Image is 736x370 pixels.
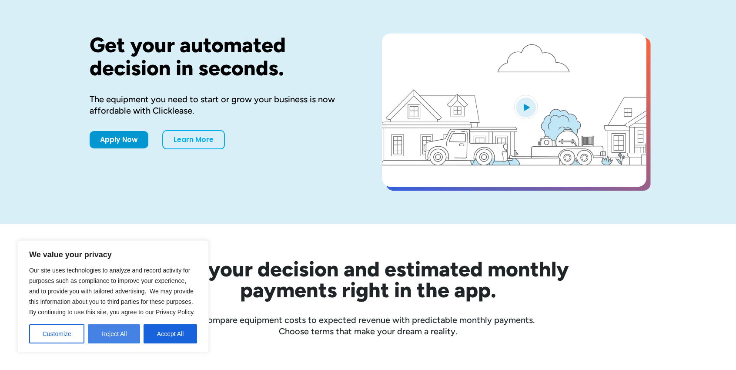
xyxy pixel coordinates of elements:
[29,267,195,316] span: Our site uses technologies to analyze and record activity for purposes such as compliance to impr...
[90,131,148,148] a: Apply Now
[124,259,612,300] h2: See your decision and estimated monthly payments right in the app.
[90,94,354,116] div: The equipment you need to start or grow your business is now affordable with Clicklease.
[17,240,209,353] div: We value your privacy
[29,324,84,343] button: Customize
[88,324,140,343] button: Reject All
[144,324,197,343] button: Accept All
[382,34,646,187] a: open lightbox
[162,130,225,149] a: Learn More
[29,249,197,260] p: We value your privacy
[90,34,354,80] h1: Get your automated decision in seconds.
[514,95,538,119] img: Blue play button logo on a light blue circular background
[90,314,646,337] div: Compare equipment costs to expected revenue with predictable monthly payments. Choose terms that ...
